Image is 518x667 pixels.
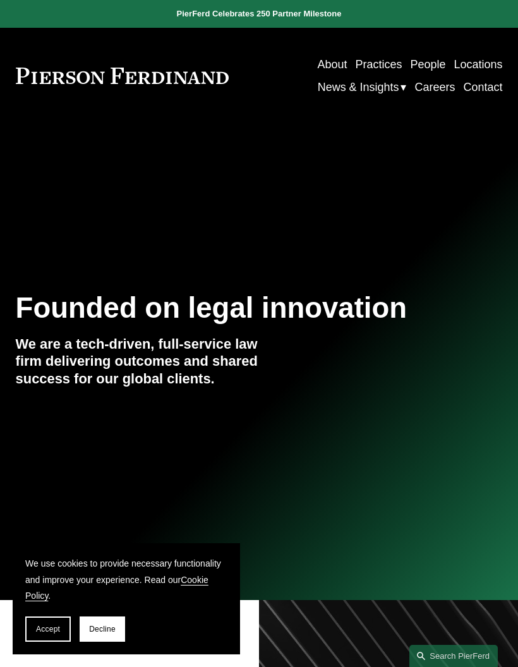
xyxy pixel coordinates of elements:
a: People [411,53,446,76]
a: Careers [415,76,455,99]
a: About [318,53,347,76]
a: folder dropdown [318,76,407,99]
span: News & Insights [318,77,399,97]
a: Locations [454,53,503,76]
h1: Founded on legal innovation [16,292,421,325]
a: Cookie Policy [25,575,208,601]
span: Decline [89,625,116,634]
a: Search this site [409,645,498,667]
a: Contact [464,76,503,99]
span: Accept [36,625,60,634]
p: We use cookies to provide necessary functionality and improve your experience. Read our . [25,556,227,604]
section: Cookie banner [13,543,240,654]
h4: We are a tech-driven, full-service law firm delivering outcomes and shared success for our global... [16,335,259,388]
a: Practices [356,53,402,76]
button: Accept [25,616,71,642]
button: Decline [80,616,125,642]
